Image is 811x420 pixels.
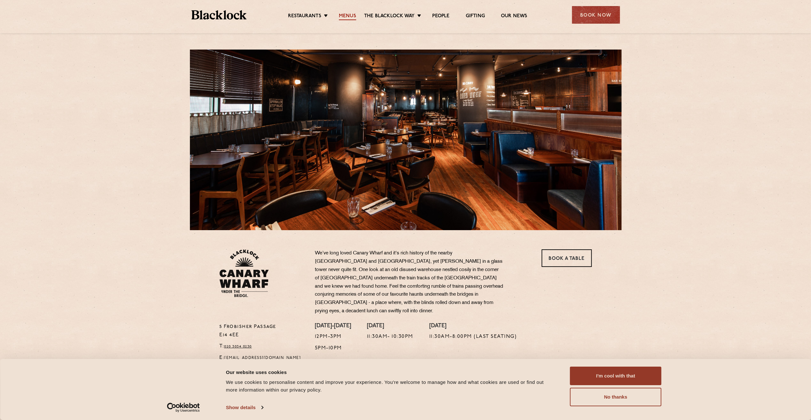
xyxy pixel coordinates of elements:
[364,13,415,20] a: The Blacklock Way
[315,249,503,315] p: We’ve long loved Canary Wharf and it's rich history of the nearby [GEOGRAPHIC_DATA] and [GEOGRAPH...
[542,249,592,267] a: Book a Table
[219,342,305,351] p: T:
[219,323,305,339] p: 5 Frobisher Passage E14 4EE
[315,344,351,353] p: 5pm-10pm
[155,403,211,412] a: Usercentrics Cookiebot - opens in a new window
[367,323,413,330] h4: [DATE]
[429,323,517,330] h4: [DATE]
[429,333,517,341] p: 11:30am-8:00pm (Last Seating)
[572,6,620,24] div: Book Now
[315,323,351,330] h4: [DATE]-[DATE]
[570,367,661,385] button: I'm cool with that
[219,354,305,362] p: E:
[226,403,263,412] a: Show details
[224,356,301,360] a: [EMAIL_ADDRESS][DOMAIN_NAME]
[501,13,527,20] a: Our News
[226,378,556,394] div: We use cookies to personalise content and improve your experience. You're welcome to manage how a...
[219,249,269,297] img: BL_CW_Logo_Website.svg
[191,10,247,19] img: BL_Textured_Logo-footer-cropped.svg
[226,368,556,376] div: Our website uses cookies
[224,345,252,348] a: 020 3034 0230
[288,13,321,20] a: Restaurants
[315,333,351,341] p: 12pm-3pm
[432,13,449,20] a: People
[465,13,485,20] a: Gifting
[339,13,356,20] a: Menus
[570,388,661,406] button: No thanks
[367,333,413,341] p: 11:30am- 10:30pm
